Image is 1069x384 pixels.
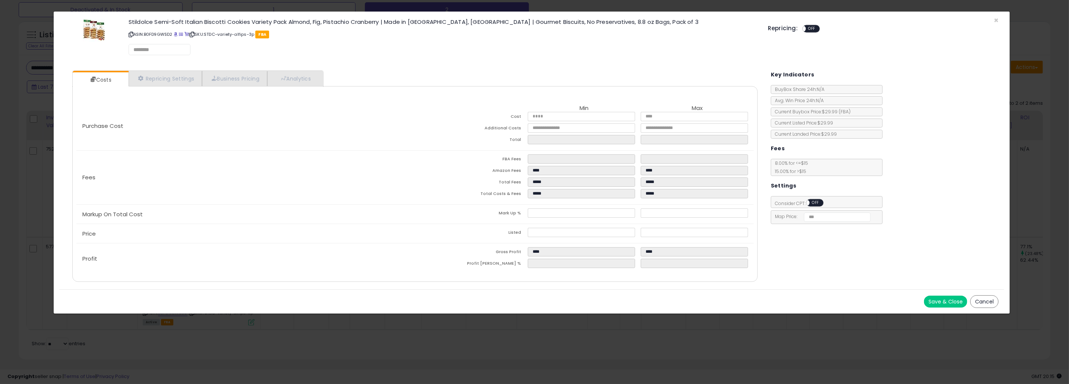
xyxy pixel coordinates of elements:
button: Save & Close [924,296,967,308]
td: Amazon Fees [415,166,528,177]
img: 51Vh+dMsKgL._SL60_.jpg [83,19,105,41]
h5: Repricing: [768,25,798,31]
p: Price [76,231,415,237]
span: OFF [806,26,818,32]
span: Consider CPT: [771,200,833,207]
span: $29.99 [822,108,851,115]
h3: Stildolce Semi-Soft Italian Biscotti Cookies Variety Pack Almond, Fig, Pistachio Cranberry | Made... [129,19,757,25]
span: Current Landed Price: $29.99 [771,131,837,137]
span: Current Buybox Price: [771,108,851,115]
a: BuyBox page [174,31,178,37]
a: Costs [73,72,128,87]
p: Fees [76,174,415,180]
span: Avg. Win Price 24h: N/A [771,97,824,104]
td: Listed [415,228,528,239]
p: Purchase Cost [76,123,415,129]
span: × [994,15,999,26]
span: 8.00 % for <= $15 [771,160,808,174]
h5: Fees [771,144,785,153]
td: Profit [PERSON_NAME] % [415,259,528,270]
th: Max [641,105,754,112]
span: 15.00 % for > $15 [771,168,806,174]
button: Cancel [970,295,999,308]
td: Total Fees [415,177,528,189]
h5: Settings [771,181,796,191]
p: Markup On Total Cost [76,211,415,217]
th: Min [528,105,641,112]
span: Current Listed Price: $29.99 [771,120,833,126]
span: BuyBox Share 24h: N/A [771,86,824,92]
span: FBA [255,31,269,38]
h5: Key Indicators [771,70,814,79]
td: Mark Up % [415,208,528,220]
span: Map Price: [771,213,871,220]
a: Your listing only [185,31,189,37]
td: Gross Profit [415,247,528,259]
td: Total Costs & Fees [415,189,528,201]
p: Profit [76,256,415,262]
a: Repricing Settings [129,71,202,86]
span: OFF [810,200,822,206]
a: All offer listings [179,31,183,37]
a: Analytics [267,71,322,86]
span: ( FBA ) [839,108,851,115]
p: ASIN: B0FD9GWSD2 | SKU: STDC-variety-alfips-3p [129,28,757,40]
td: FBA Fees [415,154,528,166]
a: Business Pricing [202,71,267,86]
td: Total [415,135,528,147]
td: Cost [415,112,528,123]
td: Additional Costs [415,123,528,135]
